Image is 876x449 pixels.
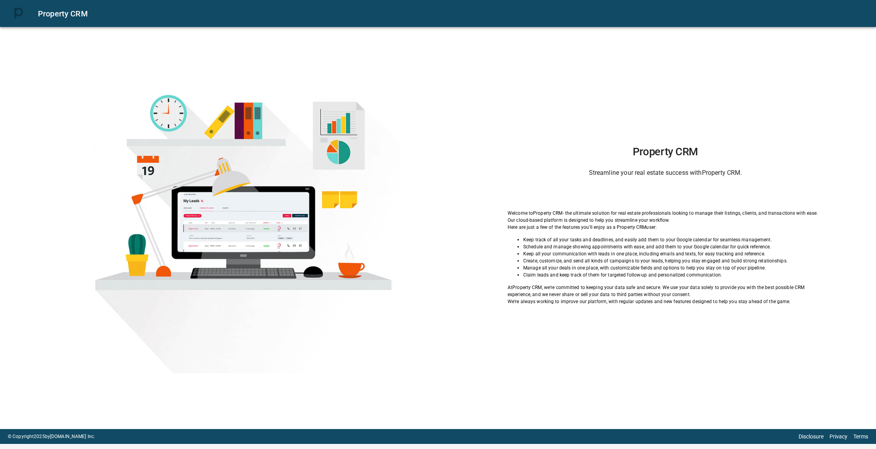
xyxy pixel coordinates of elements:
[523,271,823,278] p: Claim leads and keep track of them for targeted follow-up and personalized communication.
[523,250,823,257] p: Keep all your communication with leads in one place, including emails and texts, for easy trackin...
[508,224,823,231] p: Here are just a few of the features you'll enjoy as a Property CRM user:
[523,243,823,250] p: Schedule and manage showing appointments with ease, and add them to your Google calendar for quic...
[508,145,823,158] h1: Property CRM
[799,433,824,440] a: Disclosure
[627,185,704,203] iframe: Sign in with Google Button
[508,284,823,298] p: At Property CRM , we're committed to keeping your data safe and secure. We use your data solely t...
[508,167,823,178] h6: Streamline your real estate success with Property CRM .
[508,298,823,305] p: We're always working to improve our platform, with regular updates and new features designed to h...
[523,236,823,243] p: Keep track of all your tasks and deadlines, and easily add them to your Google calendar for seaml...
[523,264,823,271] p: Manage all your deals in one place, with customizable fields and options to help you stay on top ...
[523,257,823,264] p: Create, customize, and send all kinds of campaigns to your leads, helping you stay engaged and bu...
[829,433,847,440] a: Privacy
[508,210,823,224] p: Welcome to Property CRM - the ultimate solution for real estate professionals looking to manage t...
[50,434,95,439] a: [DOMAIN_NAME] Inc.
[8,433,95,440] p: © Copyright 2025 by
[38,7,867,20] div: Property CRM
[853,433,868,440] a: Terms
